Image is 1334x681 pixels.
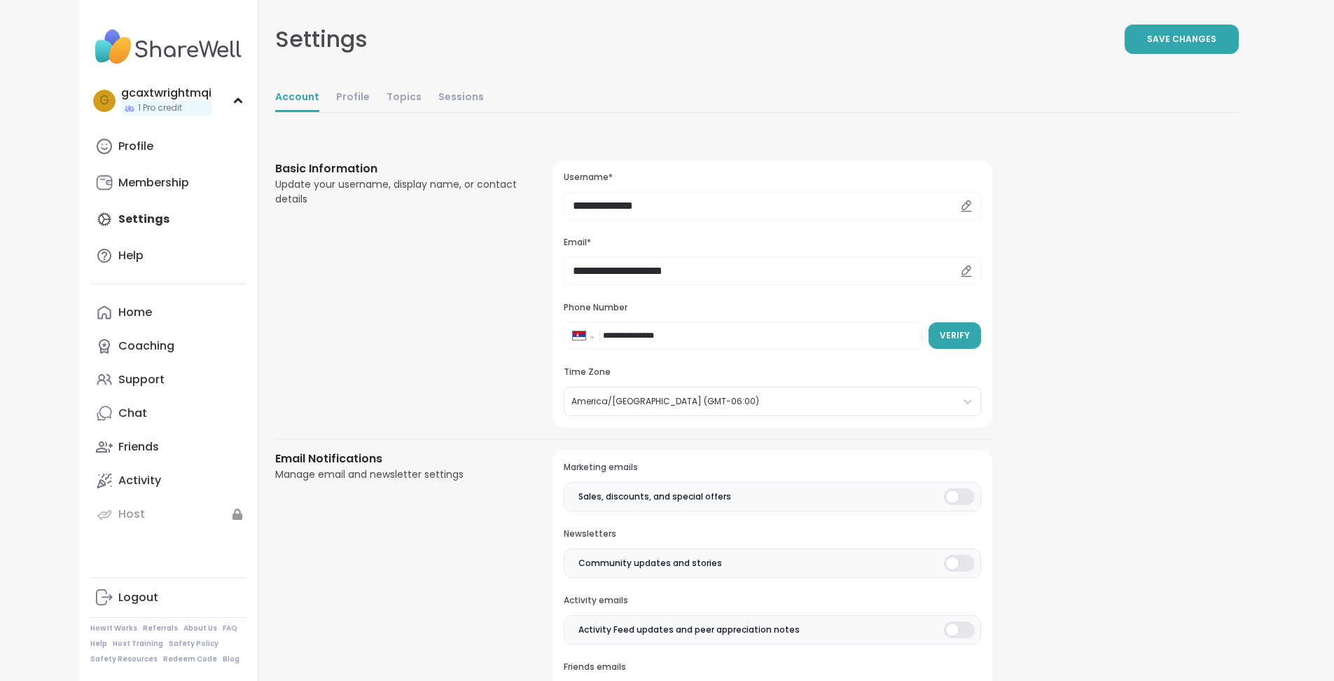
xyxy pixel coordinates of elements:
[90,22,246,71] img: ShareWell Nav Logo
[564,595,980,607] h3: Activity emails
[118,439,159,455] div: Friends
[438,84,484,112] a: Sessions
[90,464,246,497] a: Activity
[90,363,246,397] a: Support
[90,239,246,273] a: Help
[118,406,147,421] div: Chat
[90,581,246,614] a: Logout
[1125,25,1239,54] button: Save Changes
[564,528,980,540] h3: Newsletters
[90,130,246,163] a: Profile
[90,397,246,430] a: Chat
[90,296,246,329] a: Home
[90,624,137,633] a: How It Works
[121,85,211,101] div: gcaxtwrightmqi
[90,639,107,649] a: Help
[275,467,520,482] div: Manage email and newsletter settings
[118,473,161,488] div: Activity
[578,490,731,503] span: Sales, discounts, and special offers
[940,329,970,342] span: Verify
[118,372,165,387] div: Support
[929,322,981,349] button: Verify
[113,639,163,649] a: Host Training
[223,654,239,664] a: Blog
[138,102,182,114] span: 1 Pro credit
[118,590,158,605] div: Logout
[336,84,370,112] a: Profile
[564,366,980,378] h3: Time Zone
[169,639,218,649] a: Safety Policy
[90,497,246,531] a: Host
[90,166,246,200] a: Membership
[118,175,189,191] div: Membership
[275,177,520,207] div: Update your username, display name, or contact details
[275,160,520,177] h3: Basic Information
[163,654,217,664] a: Redeem Code
[564,302,980,314] h3: Phone Number
[90,329,246,363] a: Coaching
[564,237,980,249] h3: Email*
[223,624,237,633] a: FAQ
[578,624,800,636] span: Activity Feed updates and peer appreciation notes
[118,139,153,154] div: Profile
[90,430,246,464] a: Friends
[564,661,980,673] h3: Friends emails
[1147,33,1216,46] span: Save Changes
[90,654,158,664] a: Safety Resources
[143,624,178,633] a: Referrals
[183,624,217,633] a: About Us
[99,92,109,110] span: g
[275,22,368,56] div: Settings
[118,305,152,320] div: Home
[578,557,722,570] span: Community updates and stories
[275,450,520,467] h3: Email Notifications
[118,338,174,354] div: Coaching
[275,84,319,112] a: Account
[118,507,145,522] div: Host
[564,172,980,184] h3: Username*
[564,462,980,474] h3: Marketing emails
[118,248,144,263] div: Help
[387,84,422,112] a: Topics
